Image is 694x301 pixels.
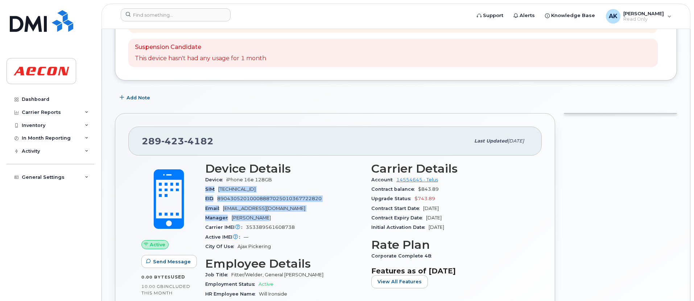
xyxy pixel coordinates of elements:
[371,215,426,220] span: Contract Expiry Date
[205,186,218,192] span: SIM
[429,224,444,230] span: [DATE]
[244,234,248,240] span: —
[508,8,540,23] a: Alerts
[135,54,266,63] p: This device hasn't had any usage for 1 month
[371,177,396,182] span: Account
[205,206,223,211] span: Email
[508,138,524,144] span: [DATE]
[218,186,256,192] span: [TECHNICAL_ID]
[377,278,422,285] span: View All Features
[483,12,503,19] span: Support
[259,291,287,297] span: Will Ironside
[161,136,184,147] span: 423
[153,258,191,265] span: Send Message
[623,11,664,16] span: [PERSON_NAME]
[232,215,271,220] span: [PERSON_NAME]
[141,284,164,289] span: 10.00 GB
[371,224,429,230] span: Initial Activation Date
[414,196,435,201] span: $743.89
[426,215,442,220] span: [DATE]
[371,206,423,211] span: Contract Start Date
[205,196,217,201] span: EID
[205,291,259,297] span: HR Employee Name
[121,8,231,21] input: Find something...
[115,91,156,104] button: Add Note
[205,215,232,220] span: Manager
[205,272,231,277] span: Job Title
[142,136,214,147] span: 289
[396,177,438,182] a: 14554645 - Telus
[371,253,435,259] span: Corporate Complete 48
[237,244,271,249] span: Ajax Pickering
[371,186,418,192] span: Contract balance
[259,281,273,287] span: Active
[226,177,272,182] span: iPhone 16e 128GB
[231,272,323,277] span: Fitter/Welder, General [PERSON_NAME]
[150,241,165,248] span: Active
[141,284,190,296] span: included this month
[472,8,508,23] a: Support
[246,224,295,230] span: 353389561608738
[601,9,677,24] div: Apollo Karapapas
[184,136,214,147] span: 4182
[171,274,185,280] span: used
[205,234,244,240] span: Active IMEI
[371,238,529,251] h3: Rate Plan
[135,43,266,51] p: Suspension Candidate
[609,12,617,21] span: AK
[551,12,595,19] span: Knowledge Base
[205,177,226,182] span: Device
[217,196,322,201] span: 89043052010008887025010367722820
[418,186,439,192] span: $843.89
[623,16,664,22] span: Read Only
[474,138,508,144] span: Last updated
[205,162,363,175] h3: Device Details
[141,255,197,268] button: Send Message
[205,224,246,230] span: Carrier IMEI
[371,275,428,288] button: View All Features
[205,281,259,287] span: Employment Status
[423,206,439,211] span: [DATE]
[371,267,529,275] h3: Features as of [DATE]
[205,244,237,249] span: City Of Use
[371,196,414,201] span: Upgrade Status
[127,94,150,101] span: Add Note
[540,8,600,23] a: Knowledge Base
[371,162,529,175] h3: Carrier Details
[223,206,305,211] span: [EMAIL_ADDRESS][DOMAIN_NAME]
[520,12,535,19] span: Alerts
[205,257,363,270] h3: Employee Details
[141,275,171,280] span: 0.00 Bytes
